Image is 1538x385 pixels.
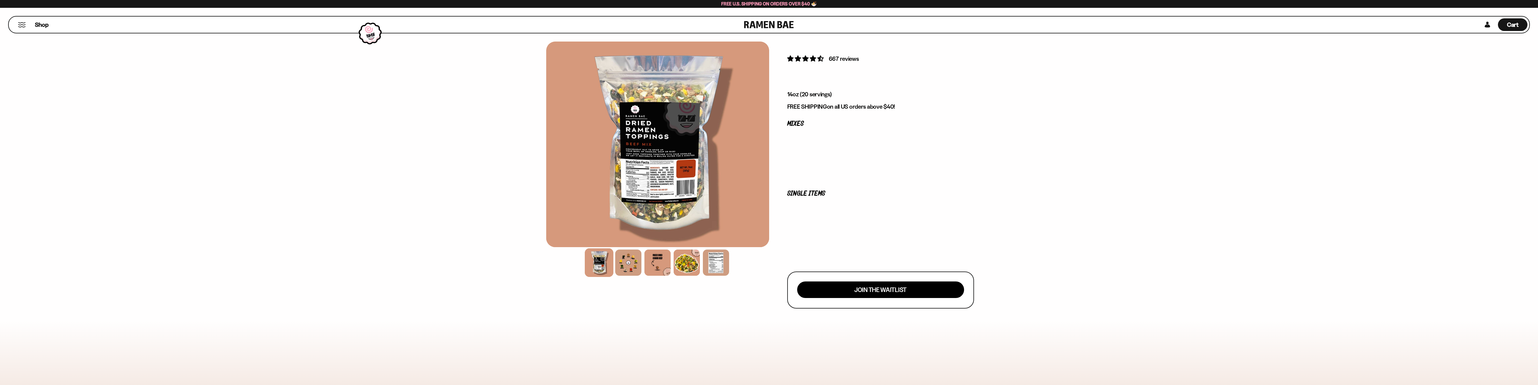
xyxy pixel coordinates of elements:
[854,287,907,293] span: Join the waitlist
[1498,17,1527,33] a: Cart
[35,18,49,31] a: Shop
[35,21,49,29] span: Shop
[721,1,817,7] span: Free U.S. Shipping on Orders over $40 🍜
[787,191,974,197] p: Single Items
[787,55,825,62] span: 4.64 stars
[18,22,26,27] button: Mobile Menu Trigger
[787,103,827,110] strong: FREE SHIPPING
[787,121,974,127] p: Mixes
[787,103,974,110] p: on all US orders above $40!
[797,281,964,298] button: Join the waitlist
[829,55,859,62] span: 667 reviews
[1507,21,1519,28] span: Cart
[787,91,974,98] p: 14oz (20 servings)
